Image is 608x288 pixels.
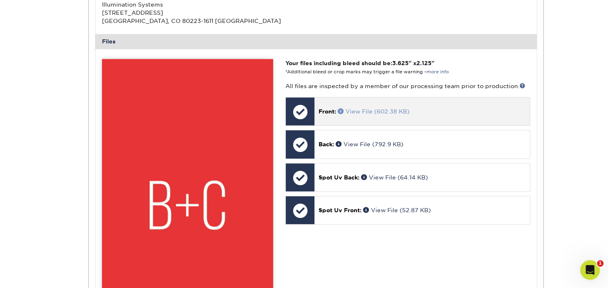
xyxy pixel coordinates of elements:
[427,69,449,75] a: more info
[319,141,334,147] span: Back:
[336,141,403,147] a: View File (792.9 KB)
[392,60,409,66] span: 3.625
[319,108,336,115] span: Front:
[338,108,409,115] a: View File (602.38 KB)
[285,69,449,75] small: *Additional bleed or crop marks may trigger a file warning –
[319,207,362,213] span: Spot Uv Front:
[361,174,428,181] a: View File (64.14 KB)
[2,263,70,285] iframe: Google Customer Reviews
[285,82,530,90] p: All files are inspected by a member of our processing team prior to production.
[285,60,434,66] strong: Your files including bleed should be: " x "
[416,60,432,66] span: 2.125
[580,260,600,280] iframe: Intercom live chat
[363,207,431,213] a: View File (52.87 KB)
[95,34,537,49] div: Files
[319,174,359,181] span: Spot Uv Back:
[597,260,603,267] span: 1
